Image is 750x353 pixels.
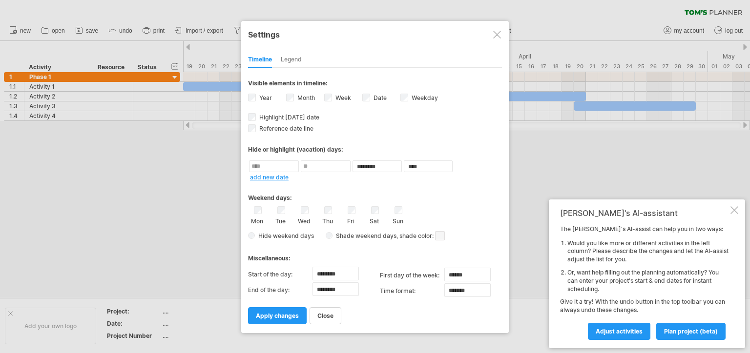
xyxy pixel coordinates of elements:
[410,94,438,101] label: Weekday
[588,323,650,340] a: Adjust activities
[257,125,313,132] span: Reference date line
[372,94,387,101] label: Date
[310,307,341,324] a: close
[251,216,263,225] label: Mon
[317,312,333,319] span: close
[257,94,272,101] label: Year
[333,232,396,239] span: Shade weekend days
[567,269,729,293] li: Or, want help filling out the planning automatically? You can enter your project's start & end da...
[274,216,287,225] label: Tue
[255,232,314,239] span: Hide weekend days
[248,245,502,264] div: Miscellaneous:
[248,307,307,324] a: apply changes
[248,146,502,153] div: Hide or highlight (vacation) days:
[664,328,718,335] span: plan project (beta)
[380,283,444,299] label: Time format:
[392,216,404,225] label: Sun
[560,225,729,339] div: The [PERSON_NAME]'s AI-assist can help you in two ways: Give it a try! With the undo button in th...
[248,282,312,298] label: End of the day:
[295,94,315,101] label: Month
[248,267,312,282] label: Start of the day:
[435,231,445,240] span: click here to change the shade color
[250,174,289,181] a: add new date
[248,52,272,68] div: Timeline
[248,185,502,204] div: Weekend days:
[281,52,302,68] div: Legend
[333,94,351,101] label: Week
[298,216,310,225] label: Wed
[396,230,445,242] span: , shade color:
[368,216,380,225] label: Sat
[380,268,444,283] label: first day of the week:
[567,239,729,264] li: Would you like more or different activities in the left column? Please describe the changes and l...
[248,25,502,43] div: Settings
[560,208,729,218] div: [PERSON_NAME]'s AI-assistant
[321,216,333,225] label: Thu
[656,323,726,340] a: plan project (beta)
[596,328,643,335] span: Adjust activities
[256,312,299,319] span: apply changes
[345,216,357,225] label: Fri
[248,79,502,90] div: Visible elements in timeline:
[257,114,319,121] span: Highlight [DATE] date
